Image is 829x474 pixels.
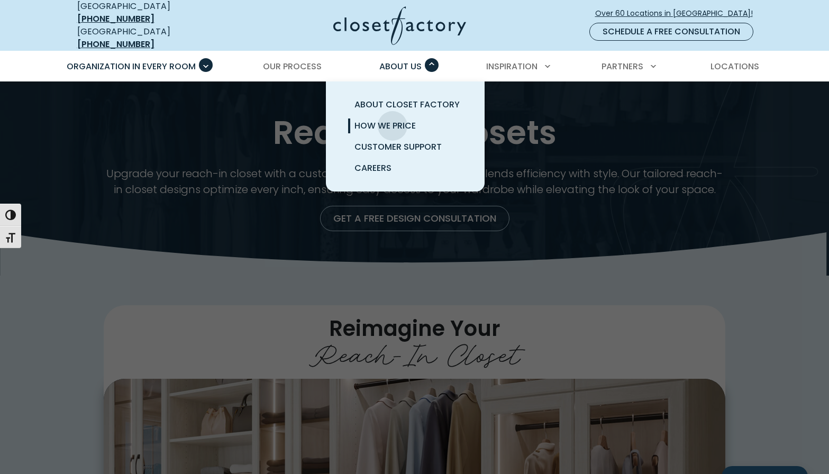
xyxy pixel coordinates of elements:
[589,23,753,41] a: Schedule a Free Consultation
[602,60,643,72] span: Partners
[59,52,770,81] nav: Primary Menu
[379,60,422,72] span: About Us
[333,6,466,45] img: Closet Factory Logo
[77,25,231,51] div: [GEOGRAPHIC_DATA]
[354,120,416,132] span: How We Price
[354,98,460,111] span: About Closet Factory
[263,60,322,72] span: Our Process
[67,60,196,72] span: Organization in Every Room
[354,141,442,153] span: Customer Support
[710,60,759,72] span: Locations
[354,162,391,174] span: Careers
[595,4,762,23] a: Over 60 Locations in [GEOGRAPHIC_DATA]!
[486,60,538,72] span: Inspiration
[326,81,485,192] ul: About Us submenu
[595,8,761,19] span: Over 60 Locations in [GEOGRAPHIC_DATA]!
[77,13,154,25] a: [PHONE_NUMBER]
[77,38,154,50] a: [PHONE_NUMBER]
